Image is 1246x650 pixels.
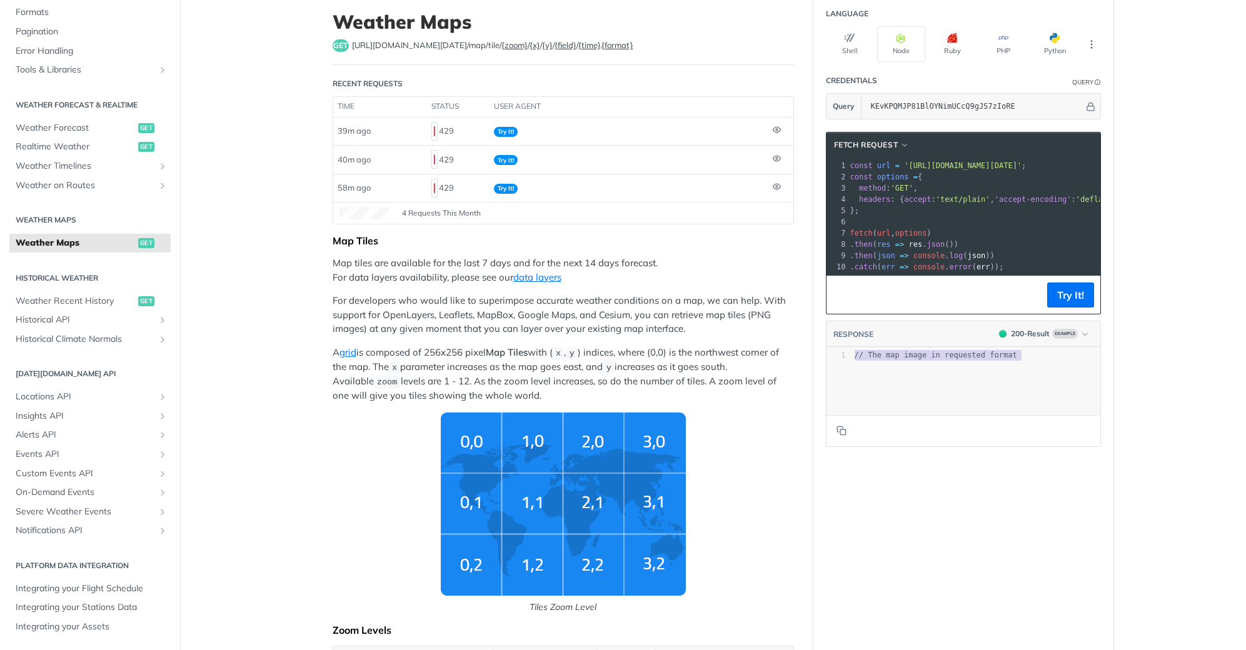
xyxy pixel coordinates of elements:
[338,126,371,136] span: 39m ago
[877,251,895,260] span: json
[431,177,484,199] div: 429
[434,183,435,193] span: 429
[826,261,848,272] div: 10
[9,234,171,252] a: Weather Mapsget
[333,11,794,33] h1: Weather Maps
[9,560,171,571] h2: Platform DATA integration
[936,195,990,204] span: 'text/plain'
[826,239,848,250] div: 8
[877,161,891,170] span: url
[833,101,855,112] span: Query
[16,621,168,633] span: Integrating your Assets
[833,286,850,304] button: Copy to clipboard
[441,412,686,596] img: weather-grid-map.png
[826,8,868,19] div: Language
[1086,39,1097,50] svg: More ellipsis
[9,521,171,540] a: Notifications APIShow subpages for Notifications API
[9,445,171,464] a: Events APIShow subpages for Events API
[158,430,168,440] button: Show subpages for Alerts API
[158,469,168,479] button: Show subpages for Custom Events API
[556,349,561,358] span: x
[904,195,931,204] span: accept
[865,94,1084,119] input: apikey
[490,97,768,117] th: user agent
[392,363,397,372] span: x
[9,3,171,22] a: Formats
[999,330,1007,337] span: 200
[900,251,908,260] span: =>
[16,333,154,346] span: Historical Climate Normals
[16,524,154,537] span: Notifications API
[859,184,886,192] span: method
[138,238,154,248] span: get
[977,262,990,271] span: err
[900,262,908,271] span: =>
[9,311,171,329] a: Historical APIShow subpages for Historical API
[16,314,154,326] span: Historical API
[434,126,435,136] span: 429
[494,127,518,137] span: Try It!
[158,161,168,171] button: Show subpages for Weather Timelines
[928,26,977,62] button: Ruby
[877,229,891,237] span: url
[16,26,168,38] span: Pagination
[9,119,171,137] a: Weather Forecastget
[16,295,135,307] span: Weather Recent History
[16,601,168,614] span: Integrating your Stations Data
[158,487,168,497] button: Show subpages for On-Demand Events
[9,214,171,226] h2: Weather Maps
[826,182,848,194] div: 3
[830,139,914,151] button: fetch Request
[855,262,877,271] span: catch
[1076,195,1162,204] span: 'deflate, gzip, br'
[850,240,959,249] span: . ( . ())
[16,429,154,441] span: Alerts API
[891,184,913,192] span: 'GET'
[913,251,945,260] span: console
[855,351,1017,359] span: // The map image in requested format
[833,328,874,341] button: RESPONSE
[338,182,371,192] span: 58m ago
[993,327,1094,340] button: 200200-ResultExample
[494,155,518,165] span: Try It!
[9,426,171,444] a: Alerts APIShow subpages for Alerts API
[333,234,794,247] div: Map Tiles
[855,251,873,260] span: then
[9,598,171,617] a: Integrating your Stations Data
[895,240,904,249] span: =>
[826,205,848,216] div: 5
[9,502,171,521] a: Severe Weather EventsShow subpages for Severe Weather Events
[1084,100,1097,112] button: Hide
[9,407,171,426] a: Insights APIShow subpages for Insights API
[9,579,171,598] a: Integrating your Flight Schedule
[601,40,633,50] label: {format}
[882,262,895,271] span: err
[16,141,135,153] span: Realtime Weather
[927,240,945,249] span: json
[158,411,168,421] button: Show subpages for Insights API
[542,40,553,50] label: {y}
[16,506,154,518] span: Severe Weather Events
[606,363,611,372] span: y
[9,368,171,379] h2: [DATE][DOMAIN_NAME] API
[333,346,794,403] p: A is composed of 256x256 pixel with ( , ) indices, where (0,0) is the northwest corner of the map...
[333,624,794,636] div: Zoom Levels
[877,172,909,181] span: options
[877,240,891,249] span: res
[913,262,945,271] span: console
[434,154,435,164] span: 429
[16,179,154,192] span: Weather on Routes
[16,45,168,57] span: Error Handling
[834,139,898,151] span: fetch Request
[513,271,561,283] a: data layers
[980,26,1028,62] button: PHP
[1031,26,1079,62] button: Python
[850,172,923,181] span: {
[895,161,900,170] span: =
[908,240,922,249] span: res
[9,292,171,311] a: Weather Recent Historyget
[16,410,154,422] span: Insights API
[826,171,848,182] div: 2
[895,229,927,237] span: options
[850,184,918,192] span: : ,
